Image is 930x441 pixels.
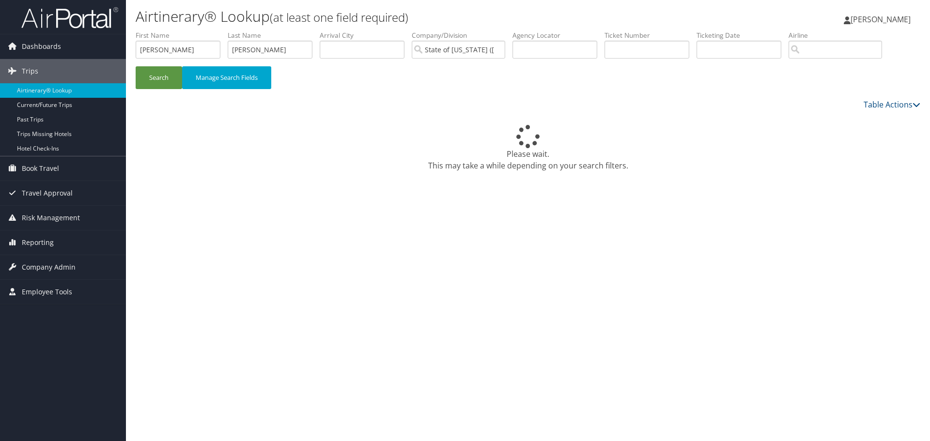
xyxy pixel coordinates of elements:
[136,30,228,40] label: First Name
[22,59,38,83] span: Trips
[22,280,72,304] span: Employee Tools
[270,9,408,25] small: (at least one field required)
[22,206,80,230] span: Risk Management
[182,66,271,89] button: Manage Search Fields
[512,30,604,40] label: Agency Locator
[136,125,920,171] div: Please wait. This may take a while depending on your search filters.
[22,230,54,255] span: Reporting
[22,34,61,59] span: Dashboards
[604,30,697,40] label: Ticket Number
[22,181,73,205] span: Travel Approval
[320,30,412,40] label: Arrival City
[412,30,512,40] label: Company/Division
[697,30,789,40] label: Ticketing Date
[22,255,76,279] span: Company Admin
[864,99,920,110] a: Table Actions
[789,30,889,40] label: Airline
[851,14,911,25] span: [PERSON_NAME]
[21,6,118,29] img: airportal-logo.png
[228,30,320,40] label: Last Name
[844,5,920,34] a: [PERSON_NAME]
[22,156,59,181] span: Book Travel
[136,6,659,27] h1: Airtinerary® Lookup
[136,66,182,89] button: Search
